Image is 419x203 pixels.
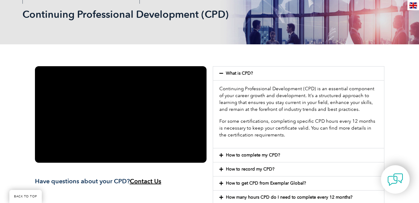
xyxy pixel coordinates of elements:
img: contact-chat.png [387,172,403,187]
div: How to complete my CPD? [213,148,384,162]
div: How to get CPD from Exemplar Global? [213,176,384,190]
div: What is CPD? [213,80,384,148]
h3: Have questions about your CPD? [35,177,207,185]
a: What is CPD? [226,71,253,76]
a: How many hours CPD do I need to complete every 12 months? [226,195,353,200]
a: How to get CPD from Exemplar Global? [226,181,306,186]
a: How to record my CPD? [226,166,275,172]
img: en [409,2,417,8]
a: Contact Us [130,177,161,185]
a: How to complete my CPD? [226,152,280,158]
p: For some certifications, completing specific CPD hours every 12 months is necessary to keep your ... [219,118,378,138]
p: Continuing Professional Development (CPD) is an essential component of your career growth and dev... [219,85,378,113]
div: What is CPD? [213,67,384,80]
h2: Continuing Professional Development (CPD) [22,9,285,19]
div: How to record my CPD? [213,162,384,176]
a: BACK TO TOP [9,190,42,203]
